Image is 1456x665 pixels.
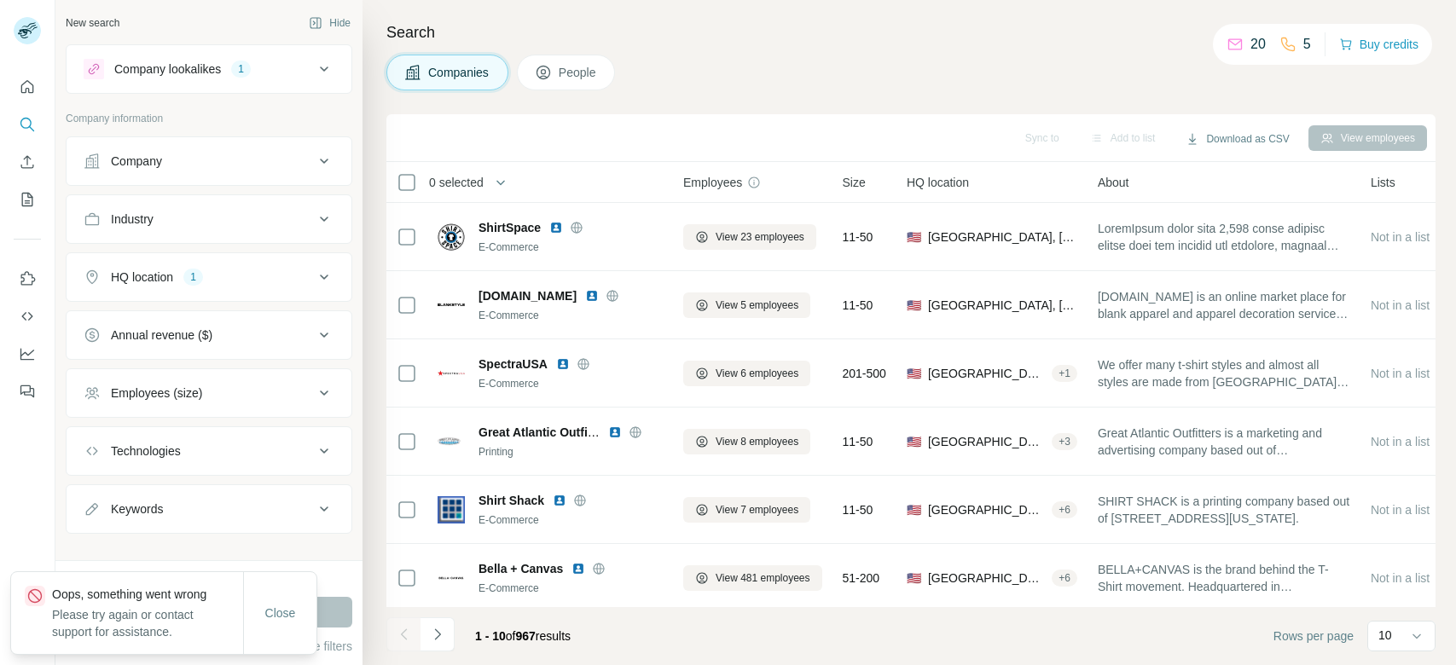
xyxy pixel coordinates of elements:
[111,269,173,286] div: HQ location
[1371,298,1430,312] span: Not in a list
[479,376,663,391] div: E-Commerce
[928,570,1045,587] span: [GEOGRAPHIC_DATA], [US_STATE]
[111,500,163,518] div: Keywords
[67,49,351,90] button: Company lookalikes1
[1098,561,1350,595] span: BELLA+CANVAS is the brand behind the T-Shirt movement. Headquartered in [GEOGRAPHIC_DATA], we are...
[716,298,798,313] span: View 5 employees
[479,219,541,236] span: ShirtSpace
[14,301,41,332] button: Use Surfe API
[67,315,351,356] button: Annual revenue ($)
[438,564,465,592] img: Logo of Bella + Canvas
[843,433,873,450] span: 11-50
[438,437,465,447] img: Logo of Great Atlantic Outfitters
[907,174,969,191] span: HQ location
[428,64,490,81] span: Companies
[183,269,203,285] div: 1
[1371,503,1430,517] span: Not in a list
[1371,571,1430,585] span: Not in a list
[1378,627,1392,644] p: 10
[421,617,455,651] button: Navigate to next page
[928,433,1045,450] span: [GEOGRAPHIC_DATA]
[683,565,822,591] button: View 481 employees
[683,174,742,191] span: Employees
[14,184,41,215] button: My lists
[1174,126,1301,152] button: Download as CSV
[253,598,308,628] button: Close
[66,111,352,126] p: Company information
[111,442,181,460] div: Technologies
[1273,627,1354,645] span: Rows per page
[1052,366,1077,381] div: + 1
[571,562,585,575] img: LinkedIn logo
[52,606,243,640] p: Please try again or contact support for assistance.
[438,496,465,523] img: Logo of Shirt Shack
[1098,356,1350,390] span: We offer many t-shirt styles and almost all styles are made from [GEOGRAPHIC_DATA] yarn which is ...
[1371,174,1395,191] span: Lists
[843,501,873,518] span: 11-50
[479,581,663,596] div: E-Commerce
[111,327,212,344] div: Annual revenue ($)
[1371,435,1430,448] span: Not in a list
[1098,220,1350,254] span: LoremIpsum dolor sita 2,598 conse adipisc elitse doei tem incidid utl etdolore, magnaal enimad mi...
[66,15,119,31] div: New search
[479,287,577,304] span: [DOMAIN_NAME]
[231,61,251,77] div: 1
[1098,493,1350,527] span: SHIRT SHACK is a printing company based out of [STREET_ADDRESS][US_STATE].
[683,224,816,250] button: View 23 employees
[386,20,1436,44] h4: Search
[843,570,880,587] span: 51-200
[1371,367,1430,380] span: Not in a list
[479,308,663,323] div: E-Commerce
[907,297,921,314] span: 🇺🇸
[297,10,363,36] button: Hide
[479,240,663,255] div: E-Commerce
[479,444,663,460] div: Printing
[928,297,1077,314] span: [GEOGRAPHIC_DATA], [US_STATE]
[67,373,351,413] button: Employees (size)
[608,425,622,439] img: LinkedIn logo
[14,263,41,294] button: Use Surfe on LinkedIn
[479,425,613,439] span: Great Atlantic Outfitters
[585,289,599,303] img: LinkedIn logo
[67,199,351,240] button: Industry
[479,560,563,577] span: Bella + Canvas
[559,64,598,81] span: People
[479,512,663,528] div: E-Commerce
[1052,570,1077,586] div: + 6
[843,174,866,191] span: Size
[265,604,296,622] span: Close
[506,629,516,643] span: of
[1098,288,1350,322] span: [DOMAIN_NAME] is an online market place for blank apparel and apparel decoration service. Since [...
[111,211,154,228] div: Industry
[716,366,798,381] span: View 6 employees
[843,365,886,382] span: 201-500
[683,497,810,523] button: View 7 employees
[716,502,798,518] span: View 7 employees
[14,376,41,407] button: Feedback
[1052,434,1077,449] div: + 3
[479,356,548,373] span: SpectraUSA
[549,221,563,234] img: LinkedIn logo
[1098,425,1350,459] span: Great Atlantic Outfitters is a marketing and advertising company based out of [STREET_ADDRESS][US...
[907,228,921,246] span: 🇺🇸
[429,174,484,191] span: 0 selected
[907,365,921,382] span: 🇺🇸
[843,297,873,314] span: 11-50
[553,494,566,507] img: LinkedIn logo
[14,72,41,102] button: Quick start
[716,229,804,245] span: View 23 employees
[907,501,921,518] span: 🇺🇸
[475,629,506,643] span: 1 - 10
[14,147,41,177] button: Enrich CSV
[438,360,465,387] img: Logo of SpectraUSA
[928,365,1045,382] span: [GEOGRAPHIC_DATA], [US_STATE]
[907,433,921,450] span: 🇺🇸
[1371,230,1430,244] span: Not in a list
[516,629,536,643] span: 967
[111,153,162,170] div: Company
[928,501,1045,518] span: [GEOGRAPHIC_DATA], [US_STATE]
[683,429,810,454] button: View 8 employees
[14,338,41,369] button: Dashboard
[114,61,221,78] div: Company lookalikes
[438,304,465,306] img: Logo of blankstyle.com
